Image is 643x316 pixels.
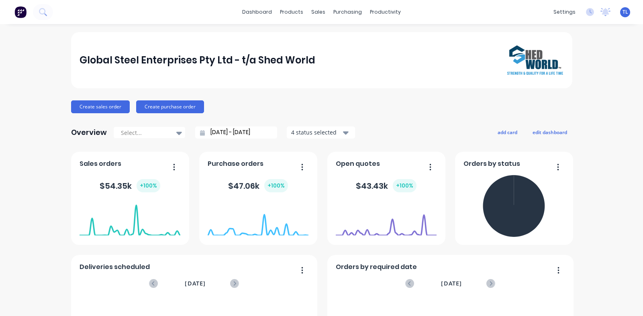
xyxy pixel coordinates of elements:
span: TL [623,8,628,16]
div: $ 43.43k [356,179,416,192]
button: 4 status selected [287,126,355,139]
span: Open quotes [336,159,380,169]
img: Factory [14,6,27,18]
button: Create purchase order [136,100,204,113]
div: products [276,6,307,18]
span: Sales orders [80,159,121,169]
span: [DATE] [441,279,462,288]
div: Overview [71,124,107,141]
div: $ 54.35k [100,179,160,192]
a: dashboard [238,6,276,18]
div: Global Steel Enterprises Pty Ltd - t/a Shed World [80,52,315,68]
img: Global Steel Enterprises Pty Ltd - t/a Shed World [507,45,563,75]
span: Deliveries scheduled [80,262,150,272]
span: Purchase orders [208,159,263,169]
div: productivity [366,6,405,18]
div: settings [549,6,580,18]
button: Create sales order [71,100,130,113]
button: edit dashboard [527,127,572,137]
div: purchasing [329,6,366,18]
div: + 100 % [393,179,416,192]
span: Orders by status [463,159,520,169]
div: + 100 % [264,179,288,192]
span: [DATE] [185,279,206,288]
div: 4 status selected [291,128,342,137]
div: + 100 % [137,179,160,192]
div: $ 47.06k [228,179,288,192]
div: sales [307,6,329,18]
button: add card [492,127,523,137]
